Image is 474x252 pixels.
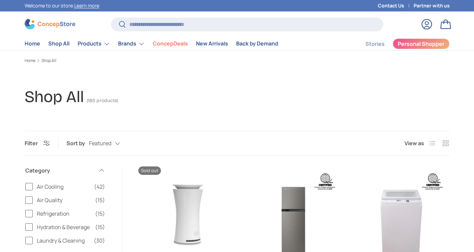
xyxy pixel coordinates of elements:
[25,59,35,63] a: Home
[393,38,450,49] a: Personal Shopper
[37,183,90,191] span: Air Cooling
[25,19,75,29] img: ConcepStore
[25,87,84,106] h1: Shop All
[118,37,145,51] a: Brands
[37,237,90,245] span: Laundry & Cleaning
[74,2,99,9] a: Learn more
[87,98,118,103] span: (185 products)
[25,37,40,50] a: Home
[414,2,450,9] a: Partner with us
[25,2,99,9] p: Welcome to our store.
[25,139,50,147] button: Filter
[349,37,450,51] nav: Secondary
[78,37,110,51] a: Products
[25,158,105,183] summary: Category
[25,37,278,51] nav: Primary
[37,223,91,231] span: Hydration & Beverage
[89,140,111,147] span: Featured
[74,37,114,51] summary: Products
[95,223,105,231] span: (15)
[41,59,56,63] a: Shop All
[398,41,444,46] span: Personal Shopper
[365,37,385,51] a: Stories
[94,237,105,245] span: (30)
[25,58,450,64] nav: Breadcrumbs
[37,196,91,204] span: Air Quality
[138,166,161,175] span: Sold out
[153,37,188,50] a: ConcepDeals
[95,210,105,218] span: (15)
[37,210,91,218] span: Refrigeration
[196,37,228,50] a: New Arrivals
[66,139,89,147] label: Sort by
[405,139,424,147] span: View as
[114,37,149,51] summary: Brands
[378,2,414,9] a: Contact Us
[89,137,134,149] button: Featured
[25,166,94,175] span: Category
[48,37,69,50] a: Shop All
[94,183,105,191] span: (42)
[25,139,38,147] span: Filter
[236,37,278,50] a: Back by Demand
[95,196,105,204] span: (15)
